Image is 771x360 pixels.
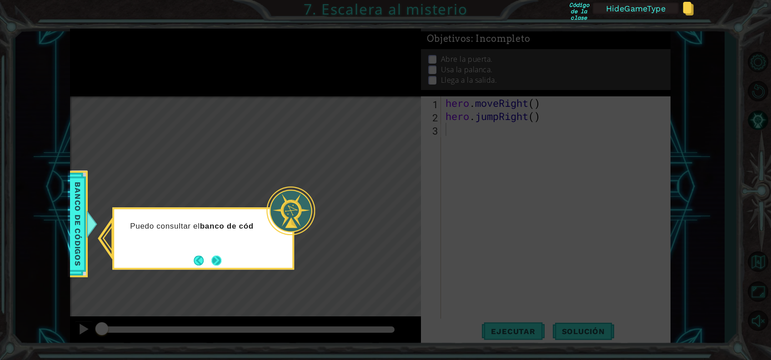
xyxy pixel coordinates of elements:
strong: banco de cód [200,222,254,230]
button: Next [211,255,221,265]
span: Banco de códigos [70,179,85,270]
p: Puedo consultar el [130,221,266,231]
label: Código de la clase [569,2,588,15]
img: Copy class code [683,2,694,15]
button: Back [194,255,211,265]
